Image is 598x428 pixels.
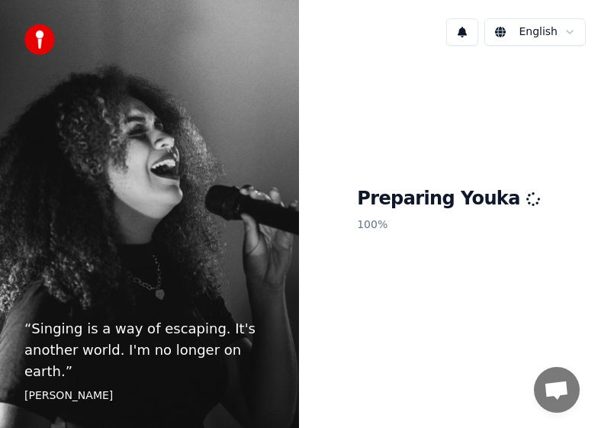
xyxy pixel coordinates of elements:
[357,187,540,211] h1: Preparing Youka
[24,388,275,404] footer: [PERSON_NAME]
[534,367,580,413] div: Open chat
[24,24,55,55] img: youka
[357,211,540,239] p: 100 %
[24,318,275,382] p: “ Singing is a way of escaping. It's another world. I'm no longer on earth. ”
